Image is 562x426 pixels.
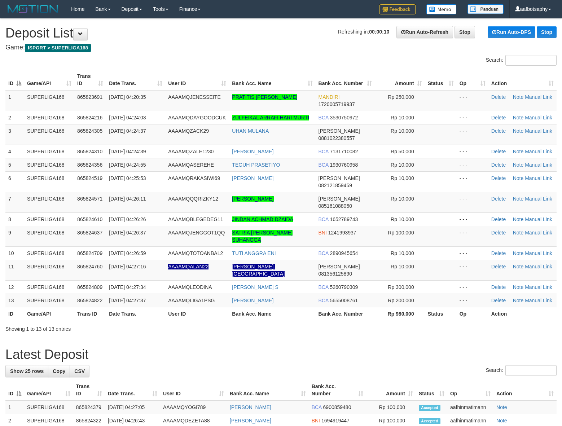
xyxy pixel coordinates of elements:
td: SUPERLIGA168 [24,90,74,111]
span: [DATE] 04:27:37 [109,298,146,303]
a: Delete [491,115,506,120]
span: [PERSON_NAME] [319,196,360,202]
span: AAAAMQDAYGOODCUK [168,115,226,120]
span: BCA [319,115,329,120]
img: MOTION_logo.png [5,4,60,14]
td: 13 [5,294,24,307]
a: Delete [491,162,506,168]
span: Copy 5260790309 to clipboard [330,284,358,290]
span: BCA [312,404,322,410]
td: - - - [457,280,488,294]
a: Note [513,264,524,269]
span: [DATE] 04:20:35 [109,94,146,100]
span: BCA [319,216,329,222]
span: [PERSON_NAME] [319,175,360,181]
th: ID: activate to sort column descending [5,380,24,400]
a: Manual Link [525,115,552,120]
th: Bank Acc. Number: activate to sort column ascending [309,380,366,400]
th: Rp 980.000 [375,307,425,320]
td: 9 [5,226,24,246]
span: Copy 1720005719937 to clipboard [319,101,355,107]
a: Manual Link [525,284,552,290]
th: Trans ID [74,307,106,320]
a: TUTI ANGGRA ENI [232,250,276,256]
a: Note [496,404,507,410]
span: Accepted [419,418,440,424]
span: [DATE] 04:27:16 [109,264,146,269]
span: Rp 10,000 [391,216,414,222]
a: Manual Link [525,162,552,168]
span: 865824709 [77,250,102,256]
span: [DATE] 04:24:03 [109,115,146,120]
td: aafhinmatimann [447,400,493,414]
span: Accepted [419,405,440,411]
span: Copy 085161088050 to clipboard [319,203,352,209]
th: Op: activate to sort column ascending [447,380,493,400]
span: 865824519 [77,175,102,181]
td: - - - [457,260,488,280]
th: Game/API: activate to sort column ascending [24,380,73,400]
img: panduan.png [467,4,504,14]
img: Button%20Memo.svg [426,4,457,14]
span: Copy 3530750972 to clipboard [330,115,358,120]
th: Trans ID: activate to sort column ascending [73,380,105,400]
th: Bank Acc. Name: activate to sort column ascending [227,380,309,400]
a: JINDAN ACHMAD DZAIDA [232,216,293,222]
th: Date Trans.: activate to sort column ascending [105,380,160,400]
span: Copy 1652789743 to clipboard [330,216,358,222]
span: Copy [53,368,65,374]
a: Manual Link [525,298,552,303]
span: 865824216 [77,115,102,120]
a: Delete [491,250,506,256]
th: Action: activate to sort column ascending [493,380,557,400]
a: PRATITIS [PERSON_NAME] [232,94,297,100]
span: Rp 10,000 [391,162,414,168]
span: Rp 200,000 [388,298,414,303]
label: Search: [486,365,557,376]
th: Bank Acc. Number: activate to sort column ascending [316,70,375,90]
span: [DATE] 04:26:26 [109,216,146,222]
input: Search: [505,55,557,66]
td: - - - [457,246,488,260]
span: AAAAMQTOTOANBAL2 [168,250,223,256]
a: Note [496,418,507,423]
td: SUPERLIGA168 [24,212,74,226]
span: Copy 1930760958 to clipboard [330,162,358,168]
a: Manual Link [525,128,552,134]
td: Rp 100,000 [366,400,416,414]
td: SUPERLIGA168 [24,192,74,212]
td: - - - [457,212,488,226]
span: Rp 10,000 [391,250,414,256]
a: Copy [48,365,70,377]
a: Note [513,298,524,303]
th: Trans ID: activate to sort column ascending [74,70,106,90]
a: [PERSON_NAME] [232,196,273,202]
th: Status: activate to sort column ascending [416,380,447,400]
td: - - - [457,226,488,246]
span: 865824571 [77,196,102,202]
th: ID: activate to sort column descending [5,70,24,90]
a: Delete [491,230,506,236]
th: Game/API: activate to sort column ascending [24,70,74,90]
a: [PERSON_NAME]. [GEOGRAPHIC_DATA] [232,264,285,277]
th: Op: activate to sort column ascending [457,70,488,90]
span: AAAAMQASEREHE [168,162,214,168]
a: Note [513,128,524,134]
th: Bank Acc. Name [229,307,315,320]
span: Copy 0881022380557 to clipboard [319,135,355,141]
span: 865824760 [77,264,102,269]
input: Search: [505,365,557,376]
th: Bank Acc. Name: activate to sort column ascending [229,70,315,90]
span: BCA [319,162,329,168]
span: Rp 10,000 [391,115,414,120]
a: [PERSON_NAME] S [232,284,278,290]
td: [DATE] 04:27:05 [105,400,160,414]
td: - - - [457,158,488,171]
a: Run Auto-DPS [488,26,535,38]
td: SUPERLIGA168 [24,260,74,280]
span: Show 25 rows [10,368,44,374]
span: 865824356 [77,162,102,168]
a: Manual Link [525,175,552,181]
a: Stop [537,26,557,38]
span: Copy 7131710082 to clipboard [330,149,358,154]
